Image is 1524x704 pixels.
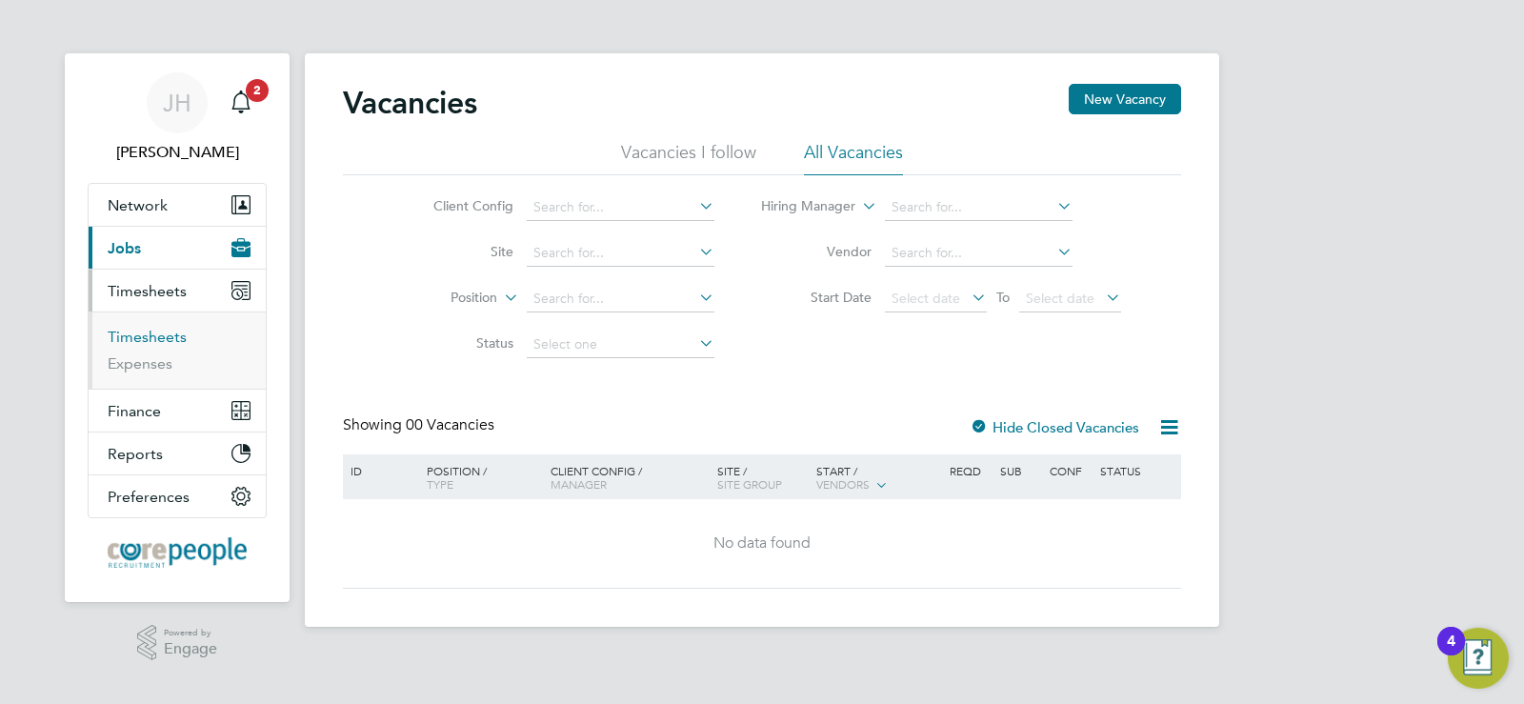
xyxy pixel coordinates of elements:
[89,432,266,474] button: Reports
[995,454,1045,487] div: Sub
[404,197,513,214] label: Client Config
[137,625,218,661] a: Powered byEngage
[89,390,266,432] button: Finance
[404,334,513,352] label: Status
[1069,84,1181,114] button: New Vacancy
[945,454,994,487] div: Reqd
[892,290,960,307] span: Select date
[108,537,247,568] img: corepeople-logo-retina.png
[163,91,191,115] span: JH
[406,415,494,434] span: 00 Vacancies
[88,141,267,164] span: Judith Hart
[412,454,546,500] div: Position /
[812,454,945,502] div: Start /
[1447,641,1455,666] div: 4
[89,312,266,389] div: Timesheets
[1045,454,1094,487] div: Conf
[762,289,872,306] label: Start Date
[1095,454,1178,487] div: Status
[343,84,477,122] h2: Vacancies
[164,625,217,641] span: Powered by
[88,537,267,568] a: Go to home page
[108,488,190,506] span: Preferences
[343,415,498,435] div: Showing
[970,418,1139,436] label: Hide Closed Vacancies
[816,476,870,492] span: Vendors
[346,454,412,487] div: ID
[346,533,1178,553] div: No data found
[404,243,513,260] label: Site
[991,285,1015,310] span: To
[89,184,266,226] button: Network
[108,239,141,257] span: Jobs
[108,402,161,420] span: Finance
[164,641,217,657] span: Engage
[527,240,714,267] input: Search for...
[88,72,267,164] a: JH[PERSON_NAME]
[885,240,1073,267] input: Search for...
[621,141,756,175] li: Vacancies I follow
[527,194,714,221] input: Search for...
[89,475,266,517] button: Preferences
[246,79,269,102] span: 2
[427,476,453,492] span: Type
[527,332,714,358] input: Select one
[89,227,266,269] button: Jobs
[108,328,187,346] a: Timesheets
[712,454,812,500] div: Site /
[108,445,163,463] span: Reports
[1448,628,1509,689] button: Open Resource Center, 4 new notifications
[527,286,714,312] input: Search for...
[65,53,290,602] nav: Main navigation
[222,72,260,133] a: 2
[388,289,497,308] label: Position
[804,141,903,175] li: All Vacancies
[108,282,187,300] span: Timesheets
[885,194,1073,221] input: Search for...
[108,354,172,372] a: Expenses
[546,454,712,500] div: Client Config /
[89,270,266,312] button: Timesheets
[762,243,872,260] label: Vendor
[717,476,782,492] span: Site Group
[1026,290,1094,307] span: Select date
[746,197,855,216] label: Hiring Manager
[551,476,607,492] span: Manager
[108,196,168,214] span: Network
